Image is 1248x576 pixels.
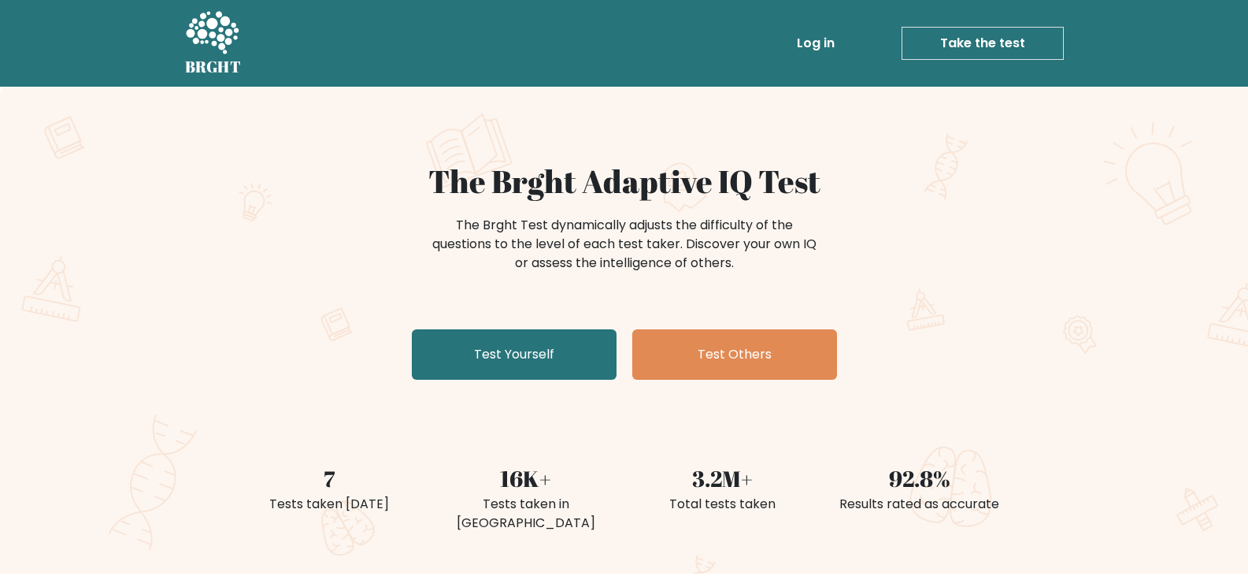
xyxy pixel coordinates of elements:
a: Test Yourself [412,329,617,380]
h1: The Brght Adaptive IQ Test [240,162,1009,200]
div: 92.8% [831,462,1009,495]
div: 7 [240,462,418,495]
a: Log in [791,28,841,59]
a: Test Others [632,329,837,380]
a: BRGHT [185,6,242,80]
div: Total tests taken [634,495,812,514]
div: Tests taken in [GEOGRAPHIC_DATA] [437,495,615,533]
div: 16K+ [437,462,615,495]
div: Results rated as accurate [831,495,1009,514]
h5: BRGHT [185,58,242,76]
div: The Brght Test dynamically adjusts the difficulty of the questions to the level of each test take... [428,216,821,273]
a: Take the test [902,27,1064,60]
div: 3.2M+ [634,462,812,495]
div: Tests taken [DATE] [240,495,418,514]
